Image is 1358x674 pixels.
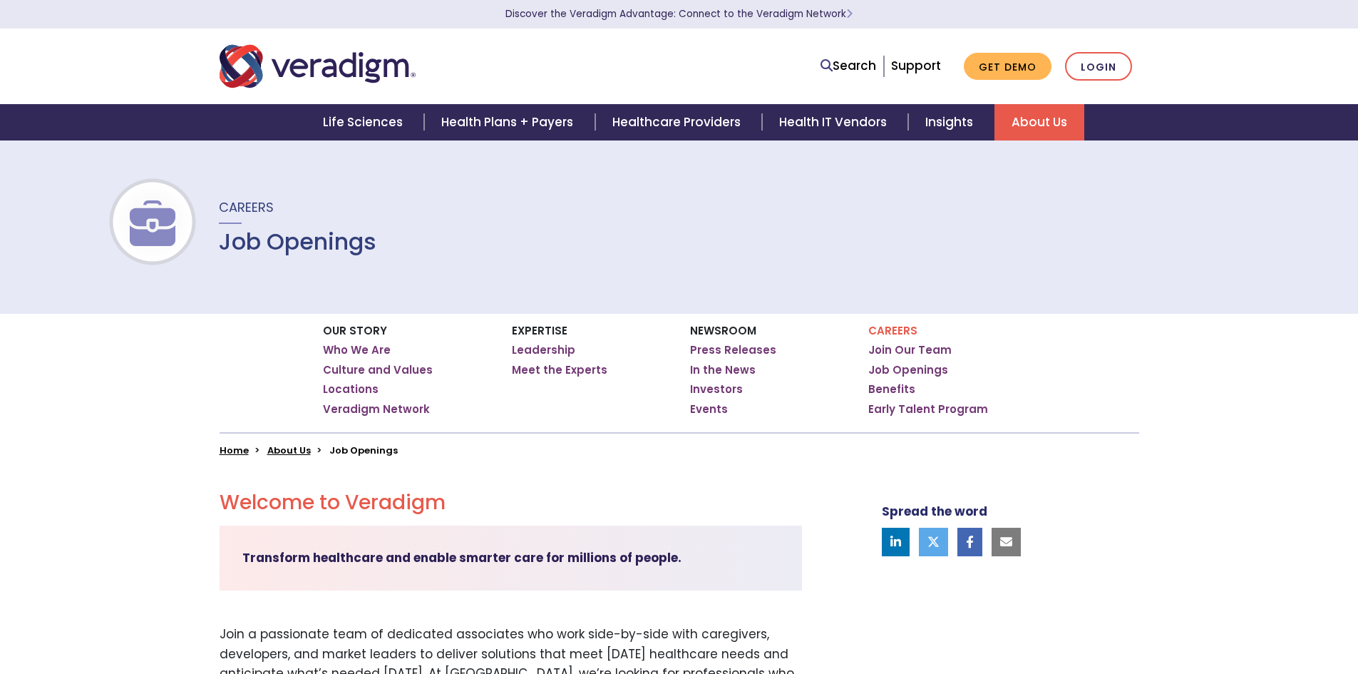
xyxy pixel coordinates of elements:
[306,104,424,141] a: Life Sciences
[220,43,416,90] img: Veradigm logo
[846,7,853,21] span: Learn More
[868,363,948,377] a: Job Openings
[219,198,274,216] span: Careers
[323,382,379,397] a: Locations
[267,444,311,457] a: About Us
[323,343,391,357] a: Who We Are
[891,57,941,74] a: Support
[908,104,994,141] a: Insights
[242,549,681,566] strong: Transform healthcare and enable smarter care for millions of people.
[762,104,908,141] a: Health IT Vendors
[882,503,987,520] strong: Spread the word
[690,382,743,397] a: Investors
[690,402,728,417] a: Events
[512,343,575,357] a: Leadership
[690,343,776,357] a: Press Releases
[505,7,853,21] a: Discover the Veradigm Advantage: Connect to the Veradigm NetworkLearn More
[595,104,762,141] a: Healthcare Providers
[323,402,430,417] a: Veradigm Network
[424,104,595,141] a: Health Plans + Payers
[868,382,915,397] a: Benefits
[323,363,433,377] a: Culture and Values
[512,363,607,377] a: Meet the Experts
[690,363,756,377] a: In the News
[219,228,376,255] h1: Job Openings
[868,402,988,417] a: Early Talent Program
[1065,52,1132,81] a: Login
[220,491,802,515] h2: Welcome to Veradigm
[868,343,952,357] a: Join Our Team
[994,104,1084,141] a: About Us
[964,53,1051,81] a: Get Demo
[821,56,876,76] a: Search
[220,444,249,457] a: Home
